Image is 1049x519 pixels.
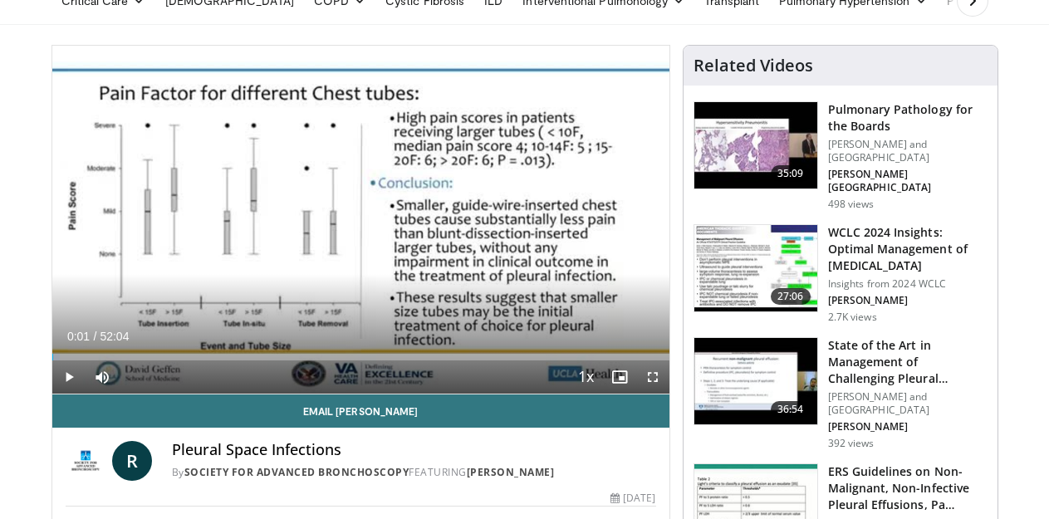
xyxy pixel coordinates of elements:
[610,491,655,506] div: [DATE]
[86,360,119,394] button: Mute
[828,311,877,324] p: 2.7K views
[112,441,152,481] a: R
[828,337,988,387] h3: State of the Art in Management of Challenging Pleural Effusions
[828,224,988,274] h3: WCLC 2024 Insights: Optimal Management of [MEDICAL_DATA]
[172,441,656,459] h4: Pleural Space Infections
[694,56,813,76] h4: Related Videos
[172,465,656,480] div: By FEATURING
[694,101,988,211] a: 35:09 Pulmonary Pathology for the Boards [PERSON_NAME] and [GEOGRAPHIC_DATA] [PERSON_NAME][GEOGRA...
[52,354,669,360] div: Progress Bar
[67,330,90,343] span: 0:01
[52,46,669,394] video-js: Video Player
[94,330,97,343] span: /
[52,360,86,394] button: Play
[52,394,669,428] a: Email [PERSON_NAME]
[694,225,817,311] img: 3a403bee-3229-45b3-a430-6154aa75147a.150x105_q85_crop-smart_upscale.jpg
[828,138,988,164] p: [PERSON_NAME] and [GEOGRAPHIC_DATA]
[828,420,988,433] p: [PERSON_NAME]
[828,294,988,307] p: [PERSON_NAME]
[603,360,636,394] button: Enable picture-in-picture mode
[184,465,409,479] a: Society for Advanced Bronchoscopy
[694,338,817,424] img: 35da1b2e-e06e-46cd-91b6-ae21797a2035.150x105_q85_crop-smart_upscale.jpg
[694,224,988,324] a: 27:06 WCLC 2024 Insights: Optimal Management of [MEDICAL_DATA] Insights from 2024 WCLC [PERSON_NA...
[828,168,988,194] p: [PERSON_NAME][GEOGRAPHIC_DATA]
[828,101,988,135] h3: Pulmonary Pathology for the Boards
[828,277,988,291] p: Insights from 2024 WCLC
[694,102,817,189] img: fb57aec0-15a0-4ba7-a3d2-46a55252101d.150x105_q85_crop-smart_upscale.jpg
[828,198,875,211] p: 498 views
[771,165,811,182] span: 35:09
[570,360,603,394] button: Playback Rate
[636,360,669,394] button: Fullscreen
[828,390,988,417] p: [PERSON_NAME] and [GEOGRAPHIC_DATA]
[828,463,988,513] h3: ERS Guidelines on Non-Malignant, Non-Infective Pleural Effusions, Pa…
[694,337,988,450] a: 36:54 State of the Art in Management of Challenging Pleural Effusions [PERSON_NAME] and [GEOGRAPH...
[66,441,105,481] img: Society for Advanced Bronchoscopy
[100,330,129,343] span: 52:04
[828,437,875,450] p: 392 views
[771,288,811,305] span: 27:06
[771,401,811,418] span: 36:54
[467,465,555,479] a: [PERSON_NAME]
